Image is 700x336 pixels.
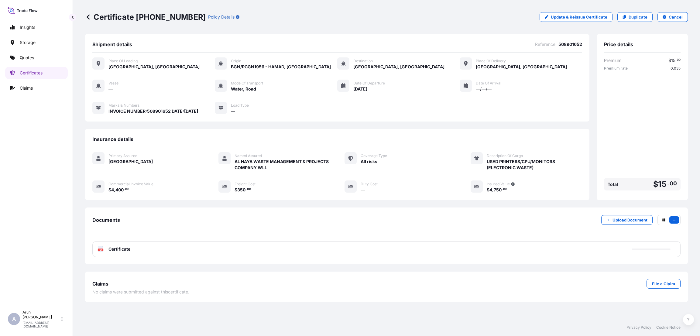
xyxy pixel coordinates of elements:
span: Insurance details [92,136,133,142]
span: [GEOGRAPHIC_DATA], [GEOGRAPHIC_DATA] [108,64,200,70]
span: AL HAYA WASTE MANAGEMENT & PROJECTS COMPANY WLL [235,159,330,171]
span: 00 [670,182,677,185]
span: Date of Arrival [476,81,501,86]
span: . [246,188,247,190]
a: Cookie Notice [656,325,681,330]
a: Privacy Policy [626,325,651,330]
span: USED PRINTERS/CPU/MONITORS (ELECTRONIC WASTE) [487,159,582,171]
a: Duplicate [617,12,653,22]
span: Commercial Invoice Value [108,182,153,187]
span: 00 [677,59,681,61]
span: 750 [494,188,502,192]
a: File a Claim [647,279,681,289]
span: Origin [231,59,241,63]
span: Primary Assured [108,153,137,158]
span: 4 [489,188,492,192]
span: [DATE] [353,86,367,92]
span: $ [653,180,658,188]
a: Storage [5,36,68,49]
p: Certificates [20,70,43,76]
span: $ [668,58,671,63]
p: File a Claim [652,281,675,287]
a: Certificates [5,67,68,79]
p: Update & Reissue Certificate [551,14,607,20]
span: INVOICE NUMBER:508901652 DATE:[DATE] [108,108,198,114]
span: [GEOGRAPHIC_DATA], [GEOGRAPHIC_DATA] [353,64,444,70]
text: PDF [99,249,103,251]
span: All risks [361,159,377,165]
span: Coverage Type [361,153,387,158]
p: Arun [PERSON_NAME] [22,310,60,320]
button: Upload Document [601,215,653,225]
span: . [676,59,677,61]
span: Total [608,181,618,187]
p: Cancel [669,14,683,20]
span: [GEOGRAPHIC_DATA], [GEOGRAPHIC_DATA] [476,64,567,70]
span: , [492,188,494,192]
span: Place of Loading [108,59,138,63]
span: $ [108,188,111,192]
span: $ [235,188,237,192]
span: Premium rate [604,66,628,71]
a: Update & Reissue Certificate [540,12,612,22]
p: Insights [20,24,35,30]
span: . [667,182,669,185]
span: Mode of Transport [231,81,263,86]
span: 400 [115,188,124,192]
span: Shipment details [92,41,132,47]
span: Insured Value [487,182,510,187]
span: Water, Road [231,86,256,92]
p: Duplicate [629,14,647,20]
span: Certificate [108,246,130,252]
p: Storage [20,39,36,46]
span: Named Assured [235,153,262,158]
a: Claims [5,82,68,94]
span: . [502,188,503,190]
span: Destination [353,59,373,63]
span: A [12,316,16,322]
span: $ [487,188,489,192]
span: Claims [92,281,108,287]
span: 00 [125,188,129,190]
span: Load Type [231,103,249,108]
span: No claims were submitted against this certificate . [92,289,189,295]
p: Certificate [PHONE_NUMBER] [85,12,206,22]
span: Vessel [108,81,119,86]
span: 4 [111,188,114,192]
span: Duty Cost [361,182,378,187]
p: [EMAIL_ADDRESS][DOMAIN_NAME] [22,321,60,328]
span: Premium [604,57,621,63]
span: 15 [671,58,675,63]
a: Quotes [5,52,68,64]
span: BGN/PCGN1956 - HAMAD, [GEOGRAPHIC_DATA] [231,64,331,70]
p: Upload Document [612,217,647,223]
span: — [108,86,113,92]
span: 00 [247,188,251,190]
p: Quotes [20,55,34,61]
span: Reference : [535,41,557,47]
span: [GEOGRAPHIC_DATA] [108,159,153,165]
p: Policy Details [208,14,235,20]
span: Price details [604,41,633,47]
span: Marks & Numbers [108,103,139,108]
span: — [231,108,235,114]
span: , [114,188,115,192]
span: Freight Cost [235,182,256,187]
span: Date of Departure [353,81,385,86]
a: Insights [5,21,68,33]
span: — [361,187,365,193]
span: . [124,188,125,190]
span: 15 [658,180,666,188]
span: 00 [503,188,507,190]
span: 350 [237,188,245,192]
p: Claims [20,85,33,91]
span: 508901652 [558,41,582,47]
span: 0.035 [671,66,681,71]
button: Cancel [657,12,688,22]
span: Description Of Cargo [487,153,523,158]
span: Place of Delivery [476,59,506,63]
span: —/—/— [476,86,492,92]
span: Documents [92,217,120,223]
